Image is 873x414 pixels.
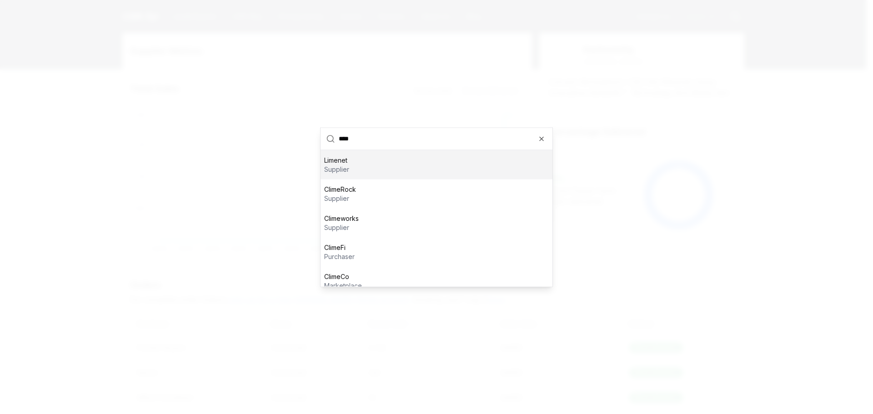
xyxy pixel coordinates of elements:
p: ClimeFi [324,243,355,252]
p: purchaser [324,252,355,261]
p: Climeworks [324,214,359,223]
p: supplier [324,223,359,232]
p: marketplace [324,281,362,290]
p: supplier [324,165,349,174]
p: supplier [324,194,356,203]
p: ClimeCo [324,272,362,281]
p: Limenet [324,155,349,165]
p: ClimeRock [324,185,356,194]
